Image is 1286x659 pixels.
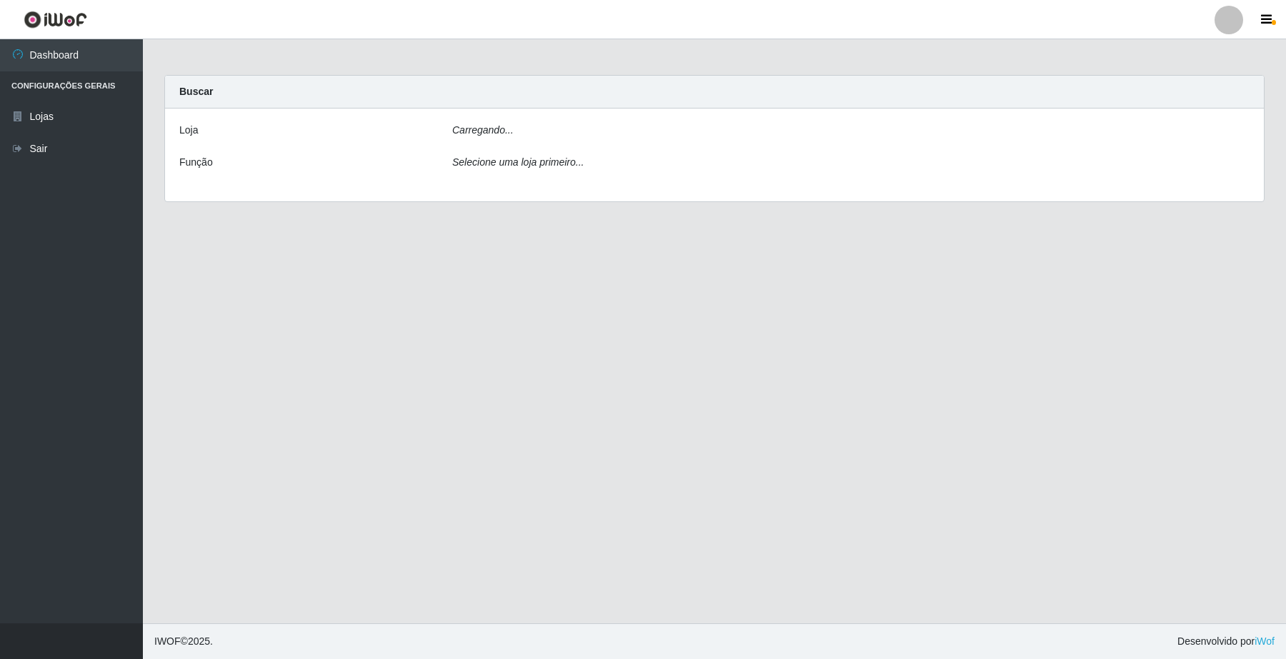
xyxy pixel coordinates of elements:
label: Loja [179,123,198,138]
i: Carregando... [452,124,514,136]
strong: Buscar [179,86,213,97]
i: Selecione uma loja primeiro... [452,156,584,168]
label: Função [179,155,213,170]
span: IWOF [154,635,181,647]
span: © 2025 . [154,634,213,649]
span: Desenvolvido por [1177,634,1275,649]
img: CoreUI Logo [24,11,87,29]
a: iWof [1255,635,1275,647]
